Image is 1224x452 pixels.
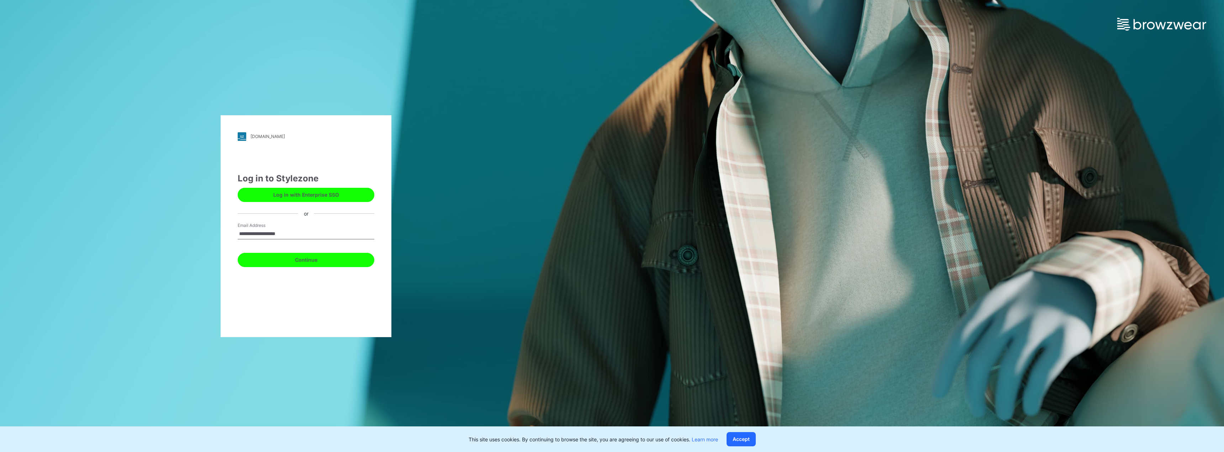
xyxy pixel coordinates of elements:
[298,210,314,217] div: or
[250,134,285,139] div: [DOMAIN_NAME]
[727,432,756,446] button: Accept
[238,222,287,229] label: Email Address
[1117,18,1206,31] img: browzwear-logo.e42bd6dac1945053ebaf764b6aa21510.svg
[238,132,374,141] a: [DOMAIN_NAME]
[238,132,246,141] img: stylezone-logo.562084cfcfab977791bfbf7441f1a819.svg
[238,172,374,185] div: Log in to Stylezone
[469,436,718,443] p: This site uses cookies. By continuing to browse the site, you are agreeing to our use of cookies.
[692,436,718,442] a: Learn more
[238,253,374,267] button: Continue
[238,188,374,202] button: Log in with Enterprise SSO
